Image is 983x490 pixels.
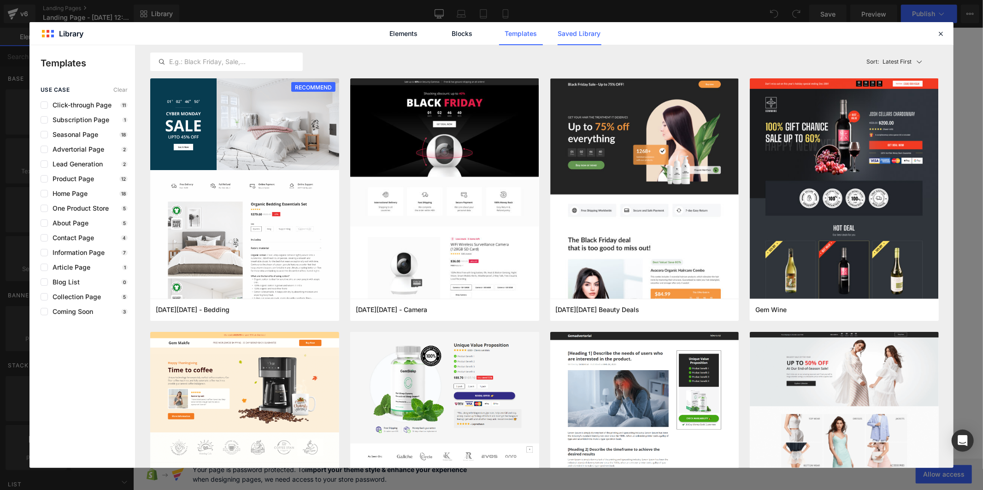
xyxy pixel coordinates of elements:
p: or Drag & Drop elements from left sidebar [163,231,687,238]
p: 3 [121,309,128,314]
span: RECOMMEND [291,82,336,93]
span: Sort: [867,59,879,65]
button: Latest FirstSort:Latest First [863,53,939,71]
span: About Page [48,219,88,227]
p: 0 [121,279,128,285]
span: Article Page [48,264,90,271]
span: Advertorial Page [48,146,104,153]
p: 4 [121,235,128,241]
p: 2 [121,147,128,152]
p: Templates [41,56,135,70]
span: Cyber Monday - Bedding [156,306,230,314]
p: 5 [121,220,128,226]
a: Saved Library [558,22,601,45]
span: Gem Wine [755,306,787,314]
p: 1 [122,265,128,270]
p: 18 [119,191,128,196]
a: Templates [499,22,543,45]
p: 1 [122,117,128,123]
p: 11 [120,102,128,108]
p: 12 [119,176,128,182]
span: Collection Page [48,293,101,301]
p: 18 [119,132,128,137]
span: Seasonal Page [48,131,98,138]
span: use case [41,87,70,93]
span: Blog List [48,278,80,286]
p: Start building your page [163,93,687,104]
span: Click-through Page [48,101,112,109]
p: 7 [121,250,128,255]
p: 5 [121,294,128,300]
span: Home Page [48,190,88,197]
span: Contact Page [48,234,94,242]
a: Elements [382,22,426,45]
div: Open Intercom Messenger [952,430,974,452]
p: 2 [121,161,128,167]
span: Lead Generation [48,160,103,168]
input: E.g.: Black Friday, Sale,... [151,56,302,67]
span: Subscription Page [48,116,109,124]
p: Latest First [883,58,912,66]
p: 5 [121,206,128,211]
span: Black Friday Beauty Deals [556,306,640,314]
span: Coming Soon [48,308,93,315]
a: Blocks [441,22,484,45]
span: Black Friday - Camera [356,306,427,314]
span: One Product Store [48,205,109,212]
span: Information Page [48,249,105,256]
span: Product Page [48,175,94,183]
span: Clear [113,87,128,93]
a: Explore Template [383,206,466,224]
